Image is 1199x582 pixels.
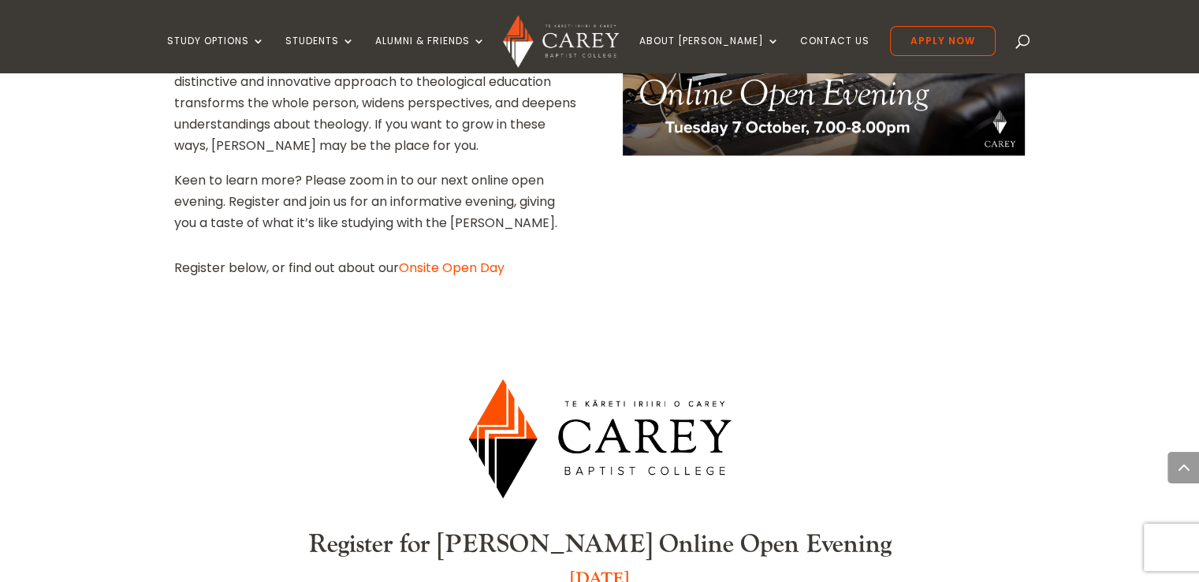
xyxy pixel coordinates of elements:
p: Keen to learn more? Please zoom in to our next online open evening. Register and join us for an i... [174,170,576,234]
a: Alumni & Friends [375,35,486,73]
p: [PERSON_NAME][GEOGRAPHIC_DATA][DEMOGRAPHIC_DATA]’s distinctive and innovative approach to theolog... [174,50,576,170]
a: Contact Us [800,35,869,73]
img: Carey Baptist College [503,15,619,68]
img: CareyBaptist_LAND_orange_black_optimised.jpg [442,353,758,524]
a: About [PERSON_NAME] [639,35,780,73]
a: Apply Now [890,26,996,56]
p: Register below, or find out about our [174,257,576,278]
a: Study Options [167,35,265,73]
a: Onsite Open Day [399,259,505,277]
b: Register for [PERSON_NAME] Online Open Evening [308,528,892,561]
a: Students [285,35,355,73]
